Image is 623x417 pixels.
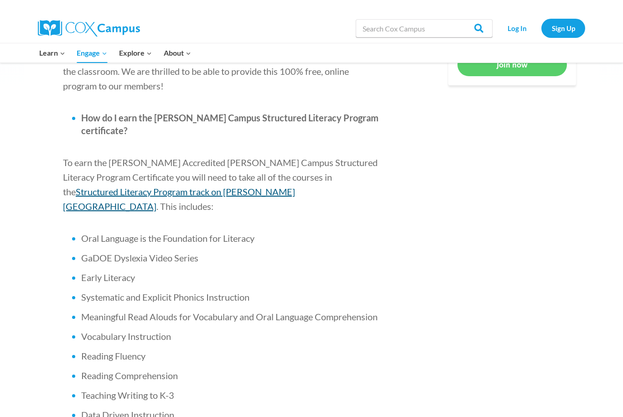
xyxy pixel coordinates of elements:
[71,43,114,63] button: Child menu of Engage
[156,201,213,212] span: . This includes:
[356,19,493,37] input: Search Cox Campus
[497,19,537,37] a: Log In
[81,331,171,342] span: Vocabulary Instruction
[33,43,71,63] button: Child menu of Learn
[497,19,585,37] nav: Secondary Navigation
[81,112,379,136] span: How do I earn the [PERSON_NAME] Campus Structured Literacy Program certificate?
[158,43,197,63] button: Child menu of About
[81,390,174,401] span: Teaching Writing to K-3
[63,186,295,212] a: Structured Literacy Program track on [PERSON_NAME][GEOGRAPHIC_DATA]
[81,233,254,244] span: Oral Language is the Foundation for Literacy
[81,311,378,322] span: Meaningful Read Alouds for Vocabulary and Oral Language Comprehension
[81,350,145,361] span: Reading Fluency
[81,370,178,381] span: Reading Comprehension
[541,19,585,37] a: Sign Up
[33,43,197,63] nav: Primary Navigation
[63,157,378,197] span: To earn the [PERSON_NAME] Accredited [PERSON_NAME] Campus Structured Literacy Program Certificate...
[457,53,567,76] a: Join now
[38,20,140,36] img: Cox Campus
[81,252,198,263] span: GaDOE Dyslexia Video Series
[81,272,135,283] span: Early Literacy
[81,292,249,302] span: Systematic and Explicit Phonics Instruction
[113,43,158,63] button: Child menu of Explore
